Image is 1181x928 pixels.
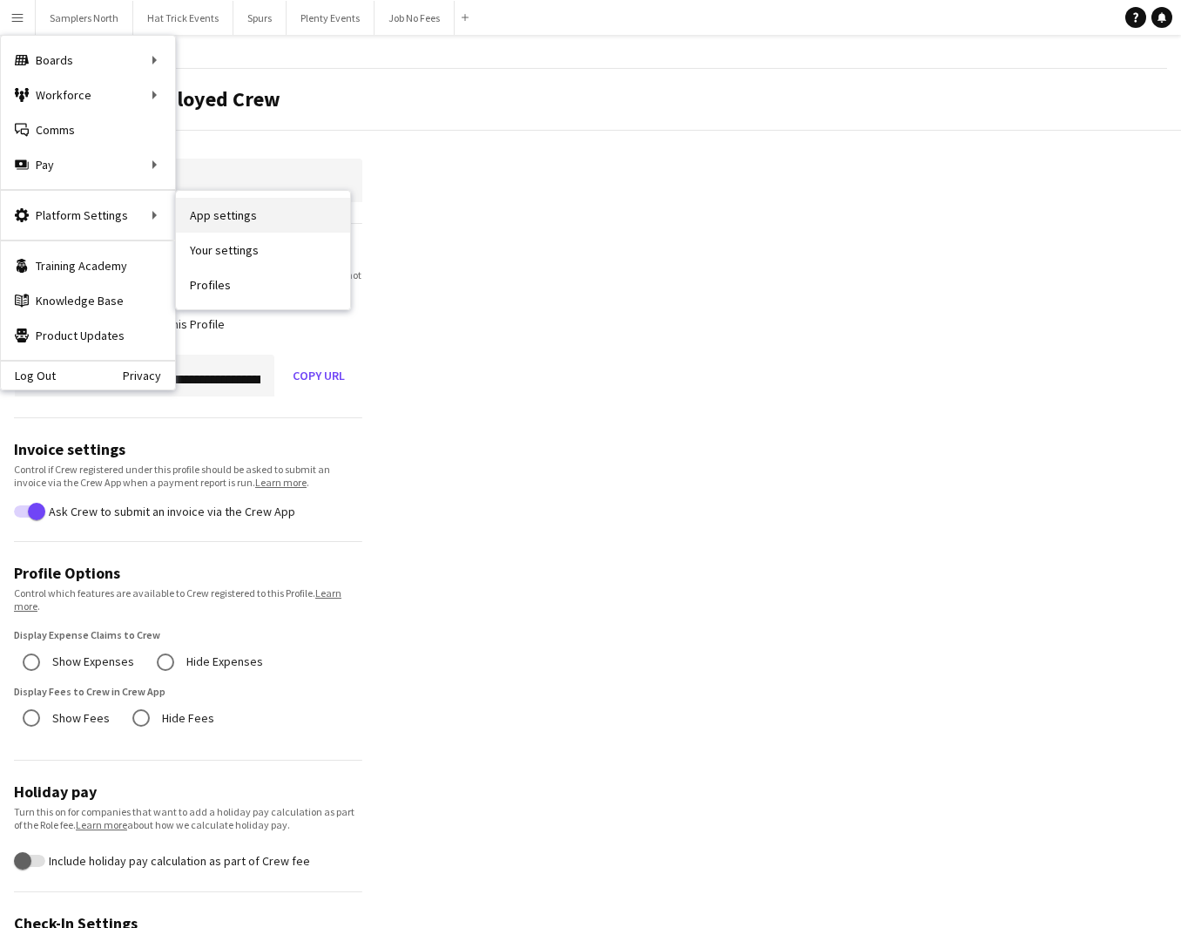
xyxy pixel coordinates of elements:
[36,1,133,35] button: Samplers North
[93,85,280,112] span: Self-employed Crew
[1,318,175,353] a: Product Updates
[287,1,375,35] button: Plenty Events
[1,283,175,318] a: Knowledge Base
[45,504,295,518] label: Ask Crew to submit an invoice via the Crew App
[14,563,362,583] h3: Profile Options
[49,648,134,675] label: Show Expenses
[14,782,362,802] h3: Holiday pay
[123,369,175,383] a: Privacy
[1,198,175,233] div: Platform Settings
[14,439,362,459] h3: Invoice settings
[375,1,455,35] button: Job No Fees
[76,818,127,831] a: Learn more
[1,147,175,182] div: Pay
[1,43,175,78] div: Boards
[49,705,110,732] label: Show Fees
[14,586,362,613] div: Control which features are available to Crew registered to this Profile. .
[159,705,214,732] label: Hide Fees
[14,463,362,489] div: Control if Crew registered under this profile should be asked to submit an invoice via the Crew A...
[1,248,175,283] a: Training Academy
[1,369,56,383] a: Log Out
[176,268,350,302] a: Profiles
[255,476,307,489] a: Learn more
[176,233,350,268] a: Your settings
[183,648,263,675] label: Hide Expenses
[176,198,350,233] a: App settings
[275,355,362,396] button: Copy URL
[133,1,233,35] button: Hat Trick Events
[45,854,310,868] label: Include holiday pay calculation as part of Crew fee
[1,78,175,112] div: Workforce
[14,805,362,831] div: Turn this on for companies that want to add a holiday pay calculation as part of the Role fee. ab...
[233,1,287,35] button: Spurs
[1,112,175,147] a: Comms
[14,685,165,698] label: Display Fees to Crew in Crew App
[14,586,341,613] a: Learn more
[14,628,160,641] label: Display Expense Claims to Crew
